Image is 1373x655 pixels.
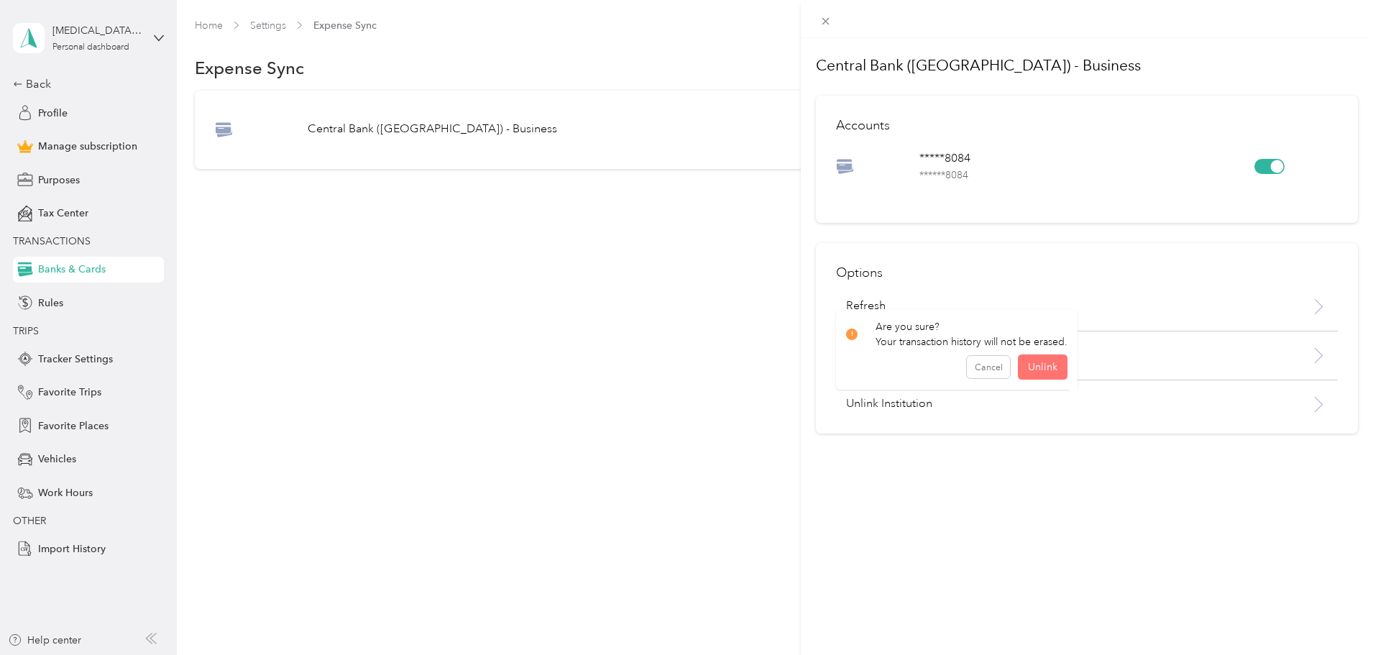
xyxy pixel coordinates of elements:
[846,298,886,315] p: Refresh
[846,395,1254,413] p: Unlink Institution
[1018,354,1067,380] button: Unlink
[967,356,1010,379] button: Cancel
[836,263,1338,283] h2: Options
[876,334,1067,349] p: Your transaction history will not be erased.
[1292,574,1373,655] iframe: Everlance-gr Chat Button Frame
[876,319,1067,334] p: Are you sure?
[836,116,1338,135] h2: Accounts
[816,55,1358,75] h1: Central Bank ([GEOGRAPHIC_DATA]) - Business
